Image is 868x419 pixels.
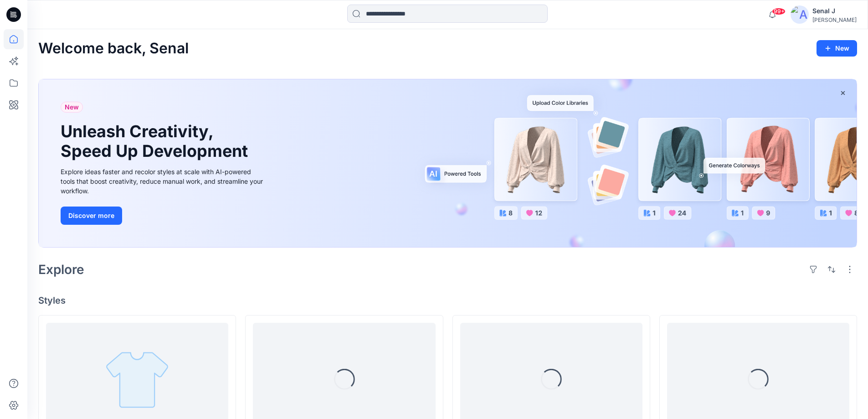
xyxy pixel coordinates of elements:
[812,5,857,16] div: Senal J
[61,122,252,161] h1: Unleash Creativity, Speed Up Development
[791,5,809,24] img: avatar
[812,16,857,23] div: [PERSON_NAME]
[61,207,122,225] button: Discover more
[65,102,79,113] span: New
[38,262,84,277] h2: Explore
[817,40,857,57] button: New
[61,207,266,225] a: Discover more
[38,295,857,306] h4: Styles
[772,8,786,15] span: 99+
[38,40,189,57] h2: Welcome back, Senal
[61,167,266,196] div: Explore ideas faster and recolor styles at scale with AI-powered tools that boost creativity, red...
